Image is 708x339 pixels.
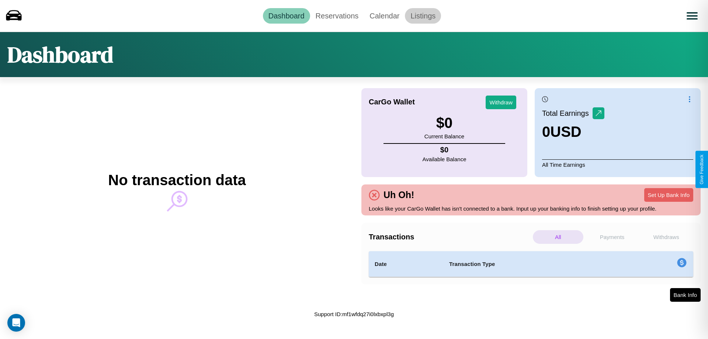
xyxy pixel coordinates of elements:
h3: 0 USD [542,124,604,140]
h2: No transaction data [108,172,246,188]
a: Listings [405,8,441,24]
p: All Time Earnings [542,159,693,170]
table: simple table [369,251,693,277]
h4: CarGo Wallet [369,98,415,106]
button: Withdraw [486,96,516,109]
p: Withdraws [641,230,691,244]
button: Bank Info [670,288,701,302]
h4: Date [375,260,437,269]
h4: Transaction Type [449,260,617,269]
h4: Uh Oh! [380,190,418,200]
h4: Transactions [369,233,531,241]
a: Reservations [310,8,364,24]
h3: $ 0 [424,115,464,131]
div: Give Feedback [699,155,704,184]
a: Dashboard [263,8,310,24]
p: Available Balance [423,154,466,164]
p: Current Balance [424,131,464,141]
button: Open menu [682,6,702,26]
h4: $ 0 [423,146,466,154]
p: Looks like your CarGo Wallet has isn't connected to a bank. Input up your banking info to finish ... [369,204,693,214]
h1: Dashboard [7,39,113,70]
button: Set Up Bank Info [644,188,693,202]
div: Open Intercom Messenger [7,314,25,332]
p: Total Earnings [542,107,593,120]
p: Support ID: mf1wfdq27i0lxbxpl3g [314,309,394,319]
a: Calendar [364,8,405,24]
p: Payments [587,230,638,244]
p: All [533,230,583,244]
